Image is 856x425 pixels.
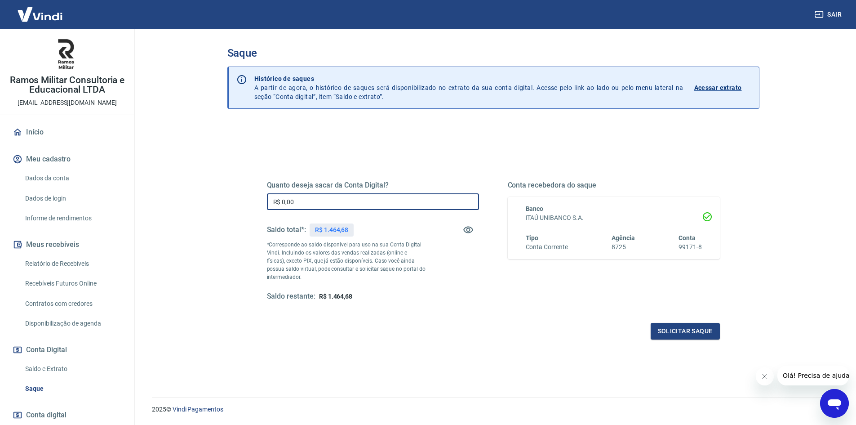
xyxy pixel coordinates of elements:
p: A partir de agora, o histórico de saques será disponibilizado no extrato da sua conta digital. Ac... [254,74,683,101]
span: Tipo [526,234,539,242]
a: Dados de login [22,189,124,208]
button: Meus recebíveis [11,235,124,255]
p: [EMAIL_ADDRESS][DOMAIN_NAME] [18,98,117,107]
span: Agência [612,234,635,242]
span: Conta digital [26,409,67,421]
a: Acessar extrato [694,74,752,101]
a: Conta digital [11,405,124,425]
button: Conta Digital [11,340,124,360]
p: *Corresponde ao saldo disponível para uso na sua Conta Digital Vindi. Incluindo os valores das ve... [267,241,426,281]
h6: ITAÚ UNIBANCO S.A. [526,213,702,223]
iframe: Botão para abrir a janela de mensagens [820,389,849,418]
button: Sair [813,6,845,23]
a: Dados da conta [22,169,124,188]
h6: 99171-8 [679,242,702,252]
img: 2a6cf7bb-650d-4bac-9af2-d39e24b9acdc.jpeg [49,36,85,72]
h6: Conta Corrente [526,242,568,252]
button: Meu cadastro [11,149,124,169]
a: Saldo e Extrato [22,360,124,378]
h5: Saldo total*: [267,225,306,234]
p: Histórico de saques [254,74,683,83]
h5: Conta recebedora do saque [508,181,720,190]
span: Banco [526,205,544,212]
span: Olá! Precisa de ajuda? [5,6,75,13]
p: R$ 1.464,68 [315,225,348,235]
iframe: Mensagem da empresa [777,366,849,385]
a: Relatório de Recebíveis [22,255,124,273]
p: Ramos Militar Consultoria e Educacional LTDA [7,76,127,94]
h3: Saque [227,47,759,59]
span: R$ 1.464,68 [319,293,352,300]
a: Vindi Pagamentos [173,406,223,413]
a: Saque [22,380,124,398]
a: Informe de rendimentos [22,209,124,228]
img: Vindi [11,0,69,28]
a: Início [11,122,124,142]
iframe: Fechar mensagem [756,367,774,385]
h5: Quanto deseja sacar da Conta Digital? [267,181,479,190]
span: Conta [679,234,696,242]
a: Disponibilização de agenda [22,314,124,333]
a: Recebíveis Futuros Online [22,274,124,293]
p: Acessar extrato [694,83,742,92]
h5: Saldo restante: [267,292,315,301]
h6: 8725 [612,242,635,252]
a: Contratos com credores [22,295,124,313]
p: 2025 © [152,405,834,414]
button: Solicitar saque [651,323,720,340]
